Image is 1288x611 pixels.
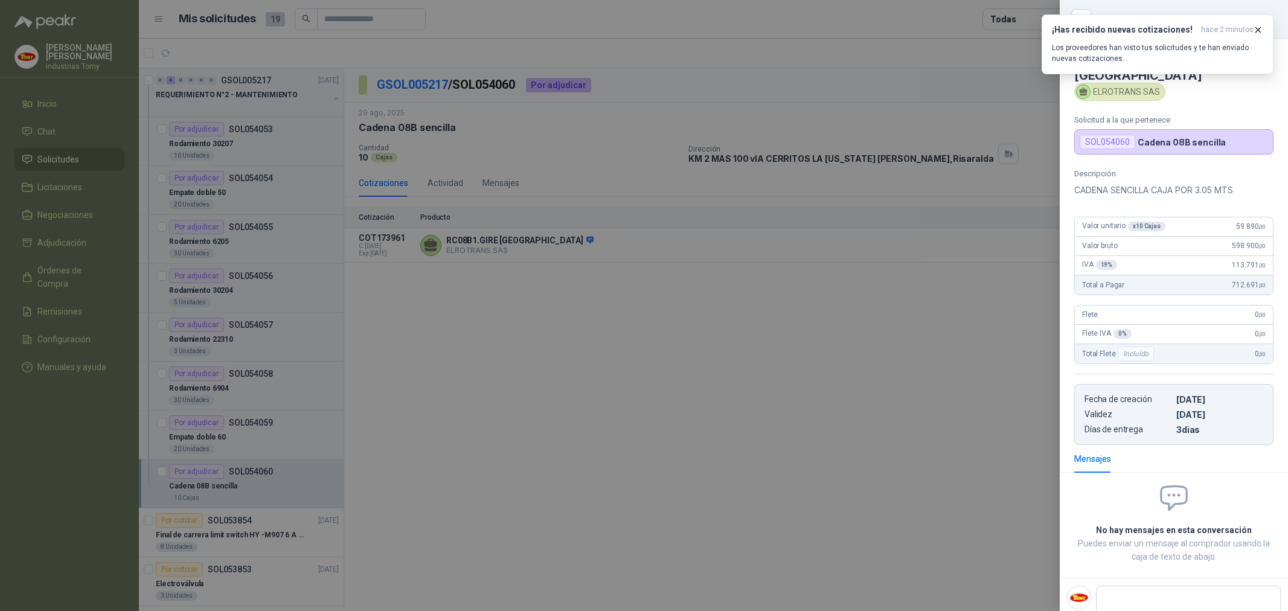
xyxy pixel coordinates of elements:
[1074,183,1274,197] p: CADENA SENCILLA CAJA POR 3.05 MTS
[1082,281,1124,289] span: Total a Pagar
[1258,331,1266,337] span: ,00
[1082,310,1098,319] span: Flete
[1074,115,1274,124] p: Solicitud a la que pertenece
[1080,135,1135,149] div: SOL054060
[1082,347,1156,361] span: Total Flete
[1052,25,1196,35] h3: ¡Has recibido nuevas cotizaciones!
[1085,424,1171,435] p: Días de entrega
[1201,25,1254,35] span: hace 2 minutos
[1255,330,1266,338] span: 0
[1068,586,1091,609] img: Company Logo
[1258,223,1266,230] span: ,00
[1232,281,1266,289] span: 712.691
[1082,242,1117,250] span: Valor bruto
[1074,523,1274,537] h2: No hay mensajes en esta conversación
[1138,137,1226,147] p: Cadena 08B sencilla
[1042,14,1274,74] button: ¡Has recibido nuevas cotizaciones!hace 2 minutos Los proveedores han visto tus solicitudes y te h...
[1098,10,1274,29] div: COT173961
[1074,83,1165,101] div: ELROTRANS SAS
[1074,169,1274,178] p: Descripción
[1074,537,1274,563] p: Puedes enviar un mensaje al comprador usando la caja de texto de abajo.
[1082,329,1132,339] span: Flete IVA
[1096,260,1118,270] div: 19 %
[1255,310,1266,319] span: 0
[1258,351,1266,357] span: ,00
[1074,452,1111,465] div: Mensajes
[1176,394,1263,405] p: [DATE]
[1085,394,1171,405] p: Fecha de creación
[1113,329,1132,339] div: 0 %
[1255,350,1266,358] span: 0
[1128,222,1165,231] div: x 10 Cajas
[1082,260,1117,270] span: IVA
[1176,424,1263,435] p: 3 dias
[1258,243,1266,249] span: ,00
[1082,222,1165,231] span: Valor unitario
[1118,347,1154,361] div: Incluido
[1232,242,1266,250] span: 598.900
[1074,12,1089,27] button: Close
[1232,261,1266,269] span: 113.791
[1258,282,1266,289] span: ,00
[1052,42,1263,64] p: Los proveedores han visto tus solicitudes y te han enviado nuevas cotizaciones.
[1176,409,1263,420] p: [DATE]
[1085,409,1171,420] p: Validez
[1258,312,1266,318] span: ,00
[1236,222,1266,231] span: 59.890
[1258,262,1266,269] span: ,00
